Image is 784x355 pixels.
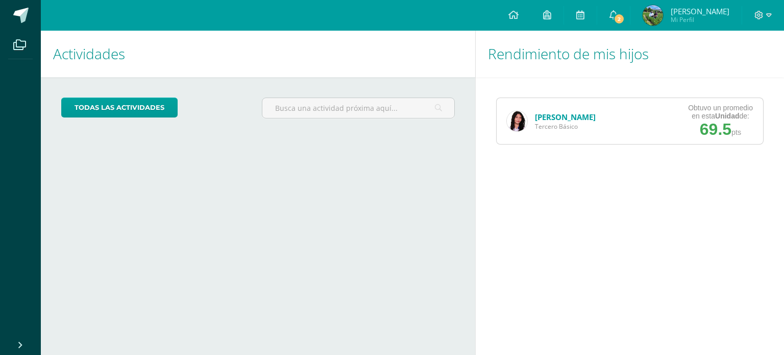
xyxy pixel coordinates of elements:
[535,112,596,122] a: [PERSON_NAME]
[688,104,753,120] div: Obtuvo un promedio en esta de:
[488,31,772,77] h1: Rendimiento de mis hijos
[507,111,527,131] img: ea6a8f2d686241f2b64ee11b1754e5e1.png
[731,128,741,136] span: pts
[53,31,463,77] h1: Actividades
[643,5,663,26] img: e36173922453860dcef2b0f3a8e51b2b.png
[700,120,731,138] span: 69.5
[61,98,178,117] a: todas las Actividades
[614,13,625,25] span: 2
[715,112,739,120] strong: Unidad
[671,6,729,16] span: [PERSON_NAME]
[671,15,729,24] span: Mi Perfil
[535,122,596,131] span: Tercero Básico
[262,98,454,118] input: Busca una actividad próxima aquí...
